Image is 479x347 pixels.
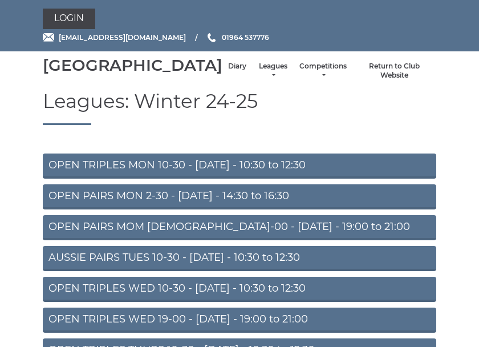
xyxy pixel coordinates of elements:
[43,184,436,209] a: OPEN PAIRS MON 2-30 - [DATE] - 14:30 to 16:30
[208,33,216,42] img: Phone us
[43,308,436,333] a: OPEN TRIPLES WED 19-00 - [DATE] - 19:00 to 21:00
[43,91,436,125] h1: Leagues: Winter 24-25
[43,33,54,42] img: Email
[43,215,436,240] a: OPEN PAIRS MOM [DEMOGRAPHIC_DATA]-00 - [DATE] - 19:00 to 21:00
[358,62,431,80] a: Return to Club Website
[43,57,222,74] div: [GEOGRAPHIC_DATA]
[43,154,436,179] a: OPEN TRIPLES MON 10-30 - [DATE] - 10:30 to 12:30
[222,33,269,42] span: 01964 537776
[258,62,288,80] a: Leagues
[43,32,186,43] a: Email [EMAIL_ADDRESS][DOMAIN_NAME]
[43,9,95,29] a: Login
[59,33,186,42] span: [EMAIL_ADDRESS][DOMAIN_NAME]
[206,32,269,43] a: Phone us 01964 537776
[43,277,436,302] a: OPEN TRIPLES WED 10-30 - [DATE] - 10:30 to 12:30
[299,62,347,80] a: Competitions
[228,62,246,71] a: Diary
[43,246,436,271] a: AUSSIE PAIRS TUES 10-30 - [DATE] - 10:30 to 12:30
